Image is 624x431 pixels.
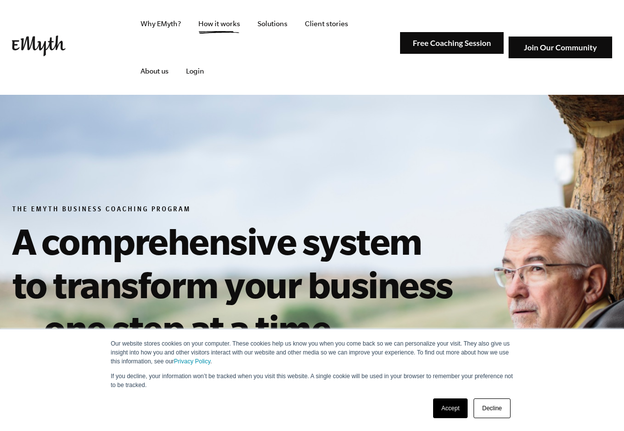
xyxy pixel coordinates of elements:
a: Accept [433,398,468,418]
img: EMyth [12,36,66,56]
p: If you decline, your information won’t be tracked when you visit this website. A single cookie wi... [111,372,514,390]
img: Join Our Community [509,37,612,59]
img: Free Coaching Session [400,32,504,54]
h6: The EMyth Business Coaching Program [12,205,462,215]
h1: A comprehensive system to transform your business—one step at a time. [12,219,462,350]
a: Decline [474,398,510,418]
p: Our website stores cookies on your computer. These cookies help us know you when you come back so... [111,339,514,366]
a: Login [178,47,212,95]
a: About us [133,47,177,95]
a: Privacy Policy [174,358,211,365]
